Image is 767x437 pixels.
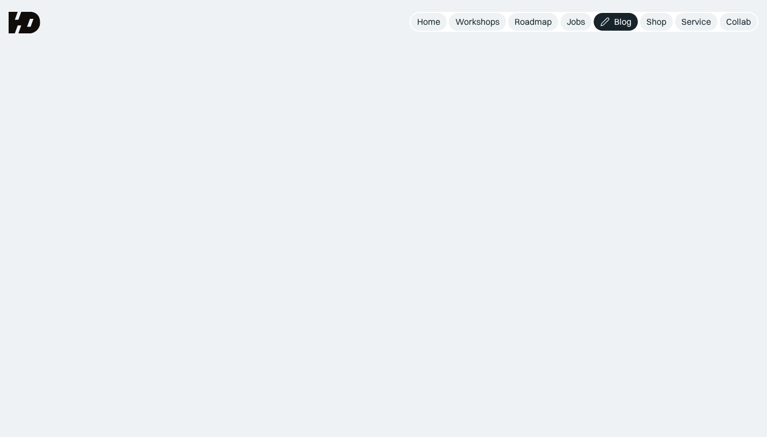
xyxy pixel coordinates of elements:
a: Jobs [560,13,592,31]
div: Jobs [567,16,585,27]
a: Collab [720,13,757,31]
div: Shop [646,16,666,27]
div: Service [681,16,711,27]
div: Home [417,16,440,27]
div: Collab [726,16,751,27]
a: Blog [594,13,638,31]
a: Roadmap [508,13,558,31]
a: Shop [640,13,673,31]
div: Blog [614,16,631,27]
div: Workshops [455,16,499,27]
a: Service [675,13,717,31]
div: Roadmap [515,16,552,27]
a: Workshops [449,13,506,31]
a: Home [411,13,447,31]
